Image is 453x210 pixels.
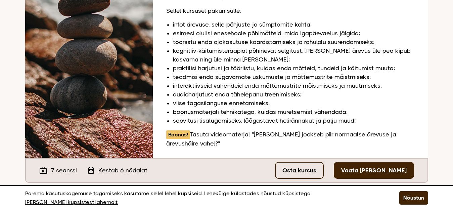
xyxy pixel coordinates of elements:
[39,166,77,175] div: 7 seanssi
[173,29,415,38] li: esimesi olulisi enesehoole põhimõtteid, mida igapäevaelus jälgida;
[87,166,147,175] div: Kestab 6 nädalat
[87,166,95,174] i: calendar_month
[173,64,415,73] li: praktilisi harjutusi ja tööriistu, kuidas enda mõtteid, tundeid ja käitumist muuta;
[166,130,415,148] p: Tasuta videomaterjal "[PERSON_NAME] jookseb piir normaalse ärevuse ja ärevushäire vahel?"
[173,38,415,46] li: tööriistu enda ajakasutuse kaardistamiseks ja rahulolu suurendamiseks;
[25,189,382,207] p: Parema kasutuskogemuse tagamiseks kasutame sellel lehel küpsiseid. Lehekülge külastades nõustud k...
[399,191,428,205] button: Nõustun
[166,130,190,139] span: Boonus!
[25,198,118,207] a: [PERSON_NAME] küpsistest lähemalt.
[173,81,415,90] li: interaktiivseid vahendeid enda mõttemustrite mõistmiseks ja muutmiseks;
[173,116,415,125] li: soovitusi lisalugemiseks, lõõgastavat helirännakut ja palju muud!
[173,90,415,99] li: audioharjutust enda tähelepanu treenimiseks;
[334,162,414,179] a: Vaata [PERSON_NAME]
[173,99,415,108] li: viise tagasilanguse ennetamiseks;
[173,20,415,29] li: infot ärevuse, selle põhjuste ja sümptomite kohta;
[166,6,415,15] p: Sellel kursusel pakun sulle:
[173,46,415,64] li: kognitiiv-käitumisteraapial põhinevat selgitust, [PERSON_NAME] ärevus üle pea kipub kasvama ning ...
[275,162,324,179] a: Osta kursus
[173,108,415,116] li: boonusmaterjali tehnikatega, kuidas muretsemist vähendada;
[173,73,415,81] li: teadmisi enda sügavamate uskumuste ja mõttemustrite mõistmiseks;
[39,166,47,174] i: live_tv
